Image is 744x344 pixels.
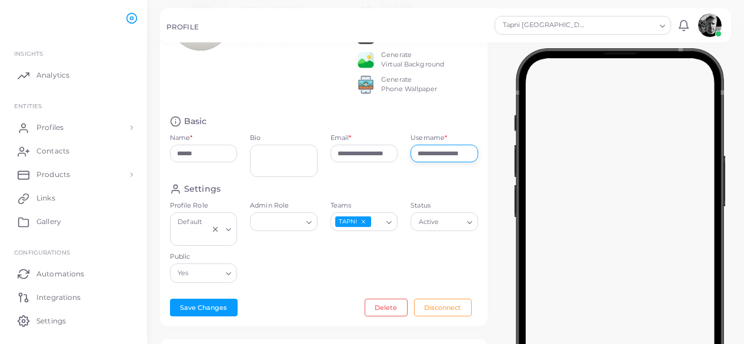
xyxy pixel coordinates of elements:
[176,216,203,228] span: Default
[501,19,586,31] span: Tapni [GEOGRAPHIC_DATA]
[495,16,671,35] div: Search for option
[36,269,84,279] span: Automations
[357,76,375,93] img: 522fc3d1c3555ff804a1a379a540d0107ed87845162a92721bf5e2ebbcc3ae6c.png
[9,210,138,233] a: Gallery
[36,316,66,326] span: Settings
[250,133,318,143] label: Bio
[170,299,238,316] button: Save Changes
[414,299,472,316] button: Disconnect
[411,201,478,211] label: Status
[365,299,408,316] button: Delete
[359,218,368,226] button: Deselect TAPNI
[381,75,437,94] div: Generate Phone Wallpaper
[9,262,138,285] a: Automations
[36,146,69,156] span: Contacts
[191,267,221,280] input: Search for option
[417,216,441,229] span: Active
[357,51,375,69] img: e64e04433dee680bcc62d3a6779a8f701ecaf3be228fb80ea91b313d80e16e10.png
[36,193,55,203] span: Links
[36,169,70,180] span: Products
[372,216,382,229] input: Search for option
[331,212,398,231] div: Search for option
[14,249,70,256] span: Configurations
[9,309,138,332] a: Settings
[411,133,447,143] label: Username
[166,23,199,31] h5: PROFILE
[335,216,371,228] span: TAPNI
[331,201,398,211] label: Teams
[331,133,352,143] label: Email
[9,163,138,186] a: Products
[411,212,478,231] div: Search for option
[442,216,462,229] input: Search for option
[36,216,61,227] span: Gallery
[9,186,138,210] a: Links
[36,122,64,133] span: Profiles
[698,14,722,37] img: avatar
[211,225,219,234] button: Clear Selected
[175,230,209,243] input: Search for option
[695,14,725,37] a: avatar
[184,183,221,195] h4: Settings
[9,116,138,139] a: Profiles
[14,102,42,109] span: ENTITIES
[36,70,69,81] span: Analytics
[36,292,81,303] span: Integrations
[170,263,238,282] div: Search for option
[9,64,138,87] a: Analytics
[176,268,191,280] span: Yes
[14,50,43,57] span: INSIGHTS
[170,212,238,246] div: Search for option
[381,51,444,69] div: Generate Virtual Background
[184,116,207,127] h4: Basic
[170,133,193,143] label: Name
[250,212,318,231] div: Search for option
[250,201,318,211] label: Admin Role
[9,139,138,163] a: Contacts
[170,201,238,211] label: Profile Role
[588,19,655,32] input: Search for option
[255,216,302,229] input: Search for option
[170,252,238,262] label: Public
[9,285,138,309] a: Integrations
